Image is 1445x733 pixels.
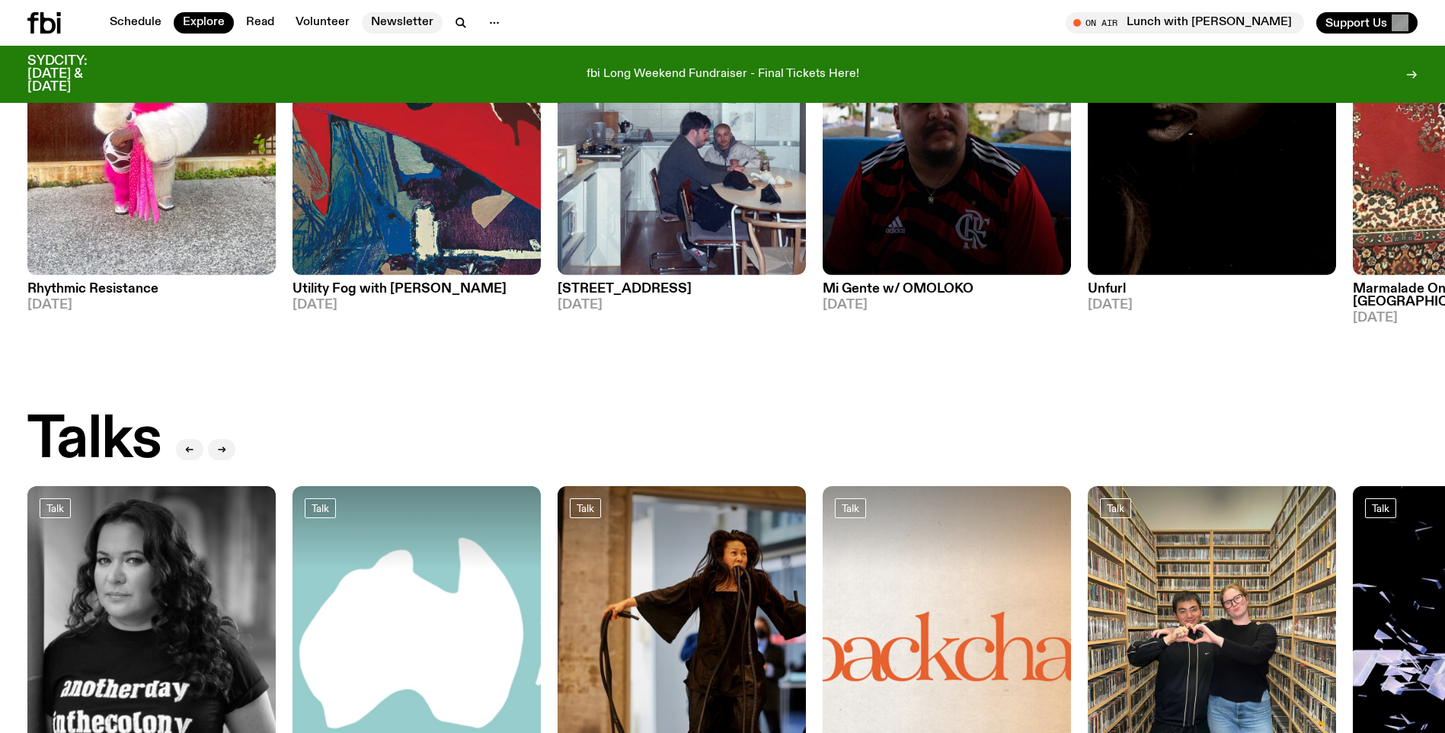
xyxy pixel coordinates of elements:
[312,502,329,514] span: Talk
[1107,502,1124,514] span: Talk
[1100,498,1131,518] a: Talk
[27,299,276,312] span: [DATE]
[823,283,1071,296] h3: Mi Gente w/ OMOLOKO
[286,12,359,34] a: Volunteer
[570,498,601,518] a: Talk
[362,12,443,34] a: Newsletter
[558,299,806,312] span: [DATE]
[27,283,276,296] h3: Rhythmic Resistance
[1088,283,1336,296] h3: Unfurl
[40,498,71,518] a: Talk
[293,283,541,296] h3: Utility Fog with [PERSON_NAME]
[577,502,594,514] span: Talk
[27,411,161,469] h2: Talks
[558,275,806,312] a: [STREET_ADDRESS][DATE]
[293,299,541,312] span: [DATE]
[293,275,541,312] a: Utility Fog with [PERSON_NAME][DATE]
[587,68,859,82] p: fbi Long Weekend Fundraiser - Final Tickets Here!
[1066,12,1304,34] button: On AirLunch with [PERSON_NAME]
[1365,498,1396,518] a: Talk
[1372,502,1389,514] span: Talk
[27,275,276,312] a: Rhythmic Resistance[DATE]
[1088,299,1336,312] span: [DATE]
[842,502,859,514] span: Talk
[101,12,171,34] a: Schedule
[823,299,1071,312] span: [DATE]
[305,498,336,518] a: Talk
[1088,275,1336,312] a: Unfurl[DATE]
[1325,16,1387,30] span: Support Us
[558,283,806,296] h3: [STREET_ADDRESS]
[1316,12,1418,34] button: Support Us
[27,55,125,94] h3: SYDCITY: [DATE] & [DATE]
[174,12,234,34] a: Explore
[823,275,1071,312] a: Mi Gente w/ OMOLOKO[DATE]
[46,502,64,514] span: Talk
[237,12,283,34] a: Read
[835,498,866,518] a: Talk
